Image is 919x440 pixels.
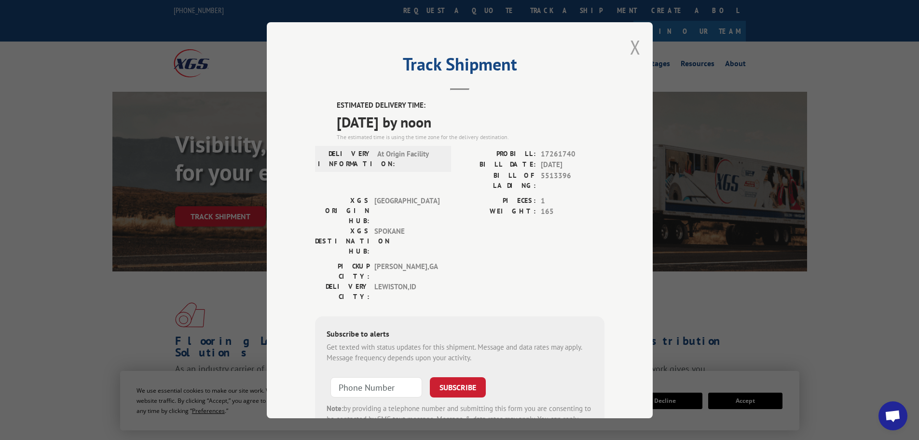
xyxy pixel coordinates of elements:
[541,206,604,217] span: 165
[327,341,593,363] div: Get texted with status updates for this shipment. Message and data rates may apply. Message frequ...
[327,327,593,341] div: Subscribe to alerts
[460,148,536,159] label: PROBILL:
[374,261,439,281] span: [PERSON_NAME] , GA
[878,401,907,430] div: Open chat
[541,195,604,206] span: 1
[327,403,593,436] div: by providing a telephone number and submitting this form you are consenting to be contacted by SM...
[430,377,486,397] button: SUBSCRIBE
[337,132,604,141] div: The estimated time is using the time zone for the delivery destination.
[337,100,604,111] label: ESTIMATED DELIVERY TIME:
[327,403,343,412] strong: Note:
[377,148,442,169] span: At Origin Facility
[318,148,372,169] label: DELIVERY INFORMATION:
[460,195,536,206] label: PIECES:
[541,170,604,190] span: 5513396
[460,206,536,217] label: WEIGHT:
[330,377,422,397] input: Phone Number
[315,261,370,281] label: PICKUP CITY:
[315,281,370,301] label: DELIVERY CITY:
[315,195,370,226] label: XGS ORIGIN HUB:
[374,195,439,226] span: [GEOGRAPHIC_DATA]
[374,226,439,256] span: SPOKANE
[337,111,604,132] span: [DATE] by noon
[374,281,439,301] span: LEWISTON , ID
[460,159,536,170] label: BILL DATE:
[630,34,641,60] button: Close modal
[460,170,536,190] label: BILL OF LADING:
[315,57,604,76] h2: Track Shipment
[541,159,604,170] span: [DATE]
[315,226,370,256] label: XGS DESTINATION HUB:
[541,148,604,159] span: 17261740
